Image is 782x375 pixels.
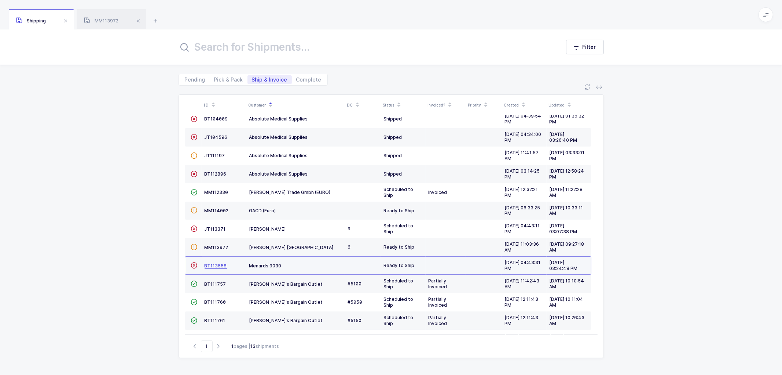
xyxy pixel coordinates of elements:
[205,318,225,323] span: BT111761
[249,99,343,111] div: Customer
[550,333,584,345] span: [DATE] 10:32:37 AM
[16,18,46,24] span: Shipping
[505,241,539,253] span: [DATE] 11:03:36 AM
[348,281,362,286] span: #5100
[505,315,539,326] span: [DATE] 12:11:43 PM
[348,318,362,323] span: #5150
[429,315,463,327] div: Partially Invoiced
[249,171,308,177] span: Absolute Medical Supplies
[550,113,584,125] span: [DATE] 01:36:32 PM
[550,278,584,289] span: [DATE] 10:10:54 AM
[505,168,540,180] span: [DATE] 03:14:25 PM
[232,343,234,349] b: 1
[249,190,331,195] span: [PERSON_NAME] Trade Gmbh (EURO)
[205,263,227,268] span: BT113558
[179,38,551,56] input: Search for Shipments...
[505,150,539,161] span: [DATE] 11:41:57 AM
[205,190,228,195] span: MM112330
[191,299,198,305] span: 
[205,281,226,287] span: BT111757
[251,343,256,349] b: 13
[191,226,198,231] span: 
[383,99,423,111] div: Status
[505,278,540,289] span: [DATE] 11:42:43 AM
[191,281,198,286] span: 
[205,116,228,122] span: BT104009
[505,223,540,234] span: [DATE] 04:43:11 PM
[249,116,308,122] span: Absolute Medical Supplies
[191,318,198,323] span: 
[429,278,463,290] div: Partially Invoiced
[384,187,414,198] span: Scheduled to Ship
[249,281,323,287] span: [PERSON_NAME]'s Bargain Outlet
[249,245,334,250] span: [PERSON_NAME] [GEOGRAPHIC_DATA]
[348,244,351,250] span: 6
[191,263,198,268] span: 
[384,244,415,250] span: Ready to Ship
[550,150,585,161] span: [DATE] 03:33:01 PM
[505,131,541,143] span: [DATE] 04:34:00 PM
[550,260,578,271] span: [DATE] 03:24:48 PM
[191,116,198,122] span: 
[249,263,282,268] span: Menards 9030
[205,299,226,305] span: BT111760
[249,208,276,213] span: GACD (Euro)
[550,315,585,326] span: [DATE] 10:26:43 AM
[191,244,198,250] span: 
[550,205,583,216] span: [DATE] 10:33:11 AM
[384,315,414,326] span: Scheduled to Ship
[384,208,415,213] span: Ready to Ship
[566,40,604,54] button: Filter
[384,296,414,308] span: Scheduled to Ship
[204,99,244,111] div: ID
[384,116,402,122] span: Shipped
[384,278,414,289] span: Scheduled to Ship
[191,171,198,177] span: 
[428,99,464,111] div: Invoiced?
[384,171,402,177] span: Shipped
[214,77,243,82] span: Pick & Pack
[429,190,463,195] div: Invoiced
[249,134,308,140] span: Absolute Medical Supplies
[185,77,205,82] span: Pending
[384,223,414,234] span: Scheduled to Ship
[205,134,228,140] span: JT104596
[205,153,225,158] span: JT111197
[347,99,379,111] div: DC
[550,168,584,180] span: [DATE] 12:58:24 PM
[249,318,323,323] span: [PERSON_NAME]'s Bargain Outlet
[505,205,540,216] span: [DATE] 06:33:25 PM
[348,299,363,305] span: #5050
[505,187,538,198] span: [DATE] 12:32:21 PM
[384,153,402,158] span: Shipped
[583,43,596,51] span: Filter
[468,99,500,111] div: Priority
[205,171,227,177] span: BT112896
[201,340,213,352] span: Go to
[504,99,544,111] div: Created
[205,245,228,250] span: MM113972
[252,77,287,82] span: Ship & Invoice
[505,260,541,271] span: [DATE] 04:43:31 PM
[205,208,229,213] span: MM114002
[232,343,279,350] div: pages | shipments
[429,333,463,345] div: Partially Invoiced
[249,226,286,232] span: [PERSON_NAME]
[191,134,198,140] span: 
[249,153,308,158] span: Absolute Medical Supplies
[429,296,463,308] div: Partially Invoiced
[550,296,584,308] span: [DATE] 10:11:04 AM
[384,134,402,140] span: Shipped
[348,226,351,231] span: 9
[191,190,198,195] span: 
[505,296,539,308] span: [DATE] 12:11:43 PM
[205,226,226,232] span: JT113371
[384,333,414,345] span: Scheduled to Ship
[296,77,322,82] span: Complete
[550,241,584,253] span: [DATE] 09:27:18 AM
[505,113,541,125] span: [DATE] 04:39:54 PM
[191,208,198,213] span: 
[550,187,583,198] span: [DATE] 11:22:28 AM
[249,299,323,305] span: [PERSON_NAME]'s Bargain Outlet
[505,333,539,345] span: [DATE] 12:11:43 PM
